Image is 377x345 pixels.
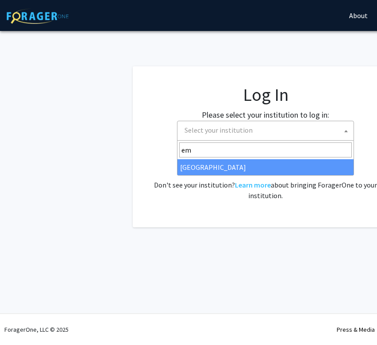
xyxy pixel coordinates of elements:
span: Select your institution [177,121,354,141]
img: ForagerOne Logo [7,8,69,24]
input: Search [179,142,352,157]
a: Press & Media [337,326,375,333]
li: [GEOGRAPHIC_DATA] [177,159,354,175]
span: Select your institution [185,126,253,134]
div: ForagerOne, LLC © 2025 [4,314,69,345]
label: Please select your institution to log in: [202,109,329,121]
a: Learn more about bringing ForagerOne to your institution [235,180,271,189]
span: Select your institution [181,121,354,139]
